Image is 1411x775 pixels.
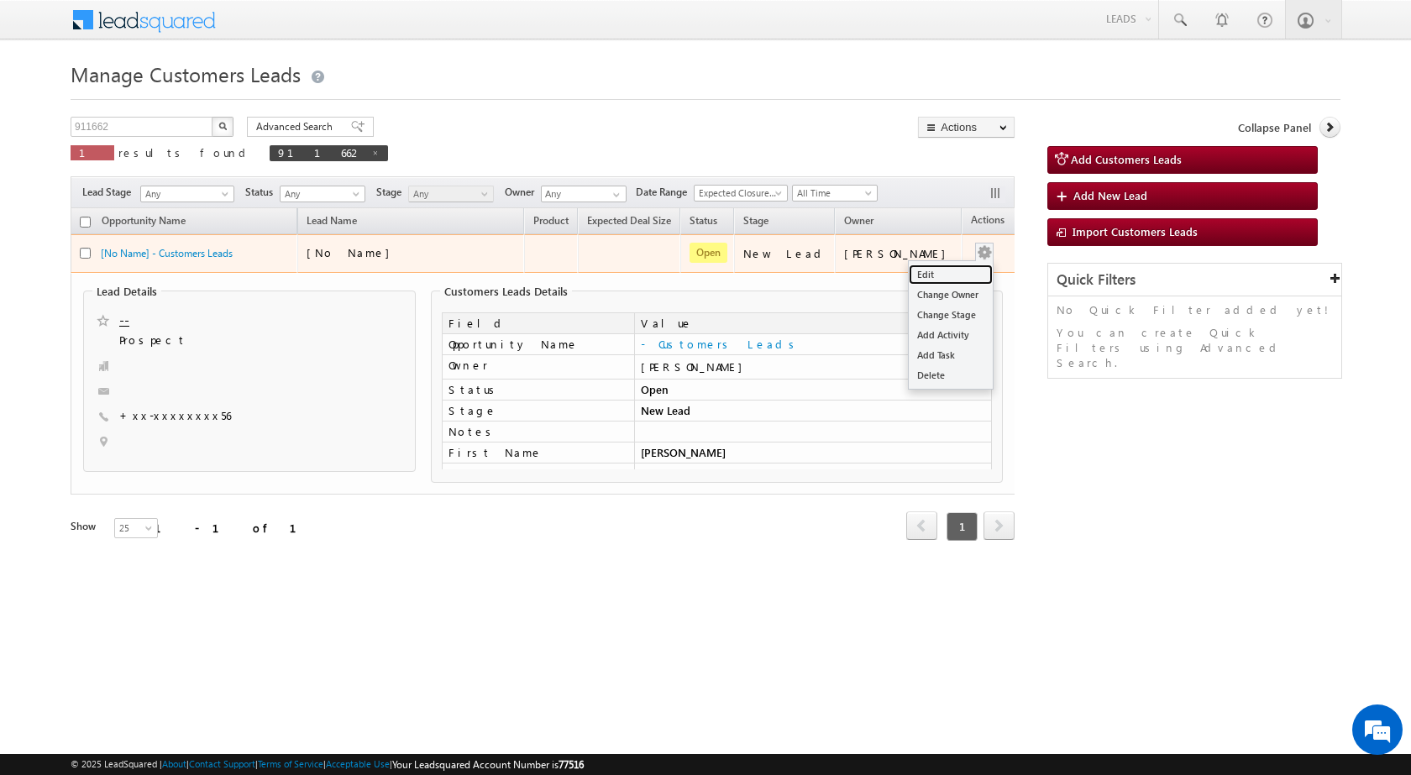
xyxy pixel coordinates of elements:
[119,333,322,349] span: Prospect
[22,155,307,503] textarea: Type your message and hit 'Enter'
[743,246,827,261] div: New Lead
[79,145,106,160] span: 1
[218,122,227,130] img: Search
[440,285,572,298] legend: Customers Leads Details
[690,243,727,263] span: Open
[140,186,234,202] a: Any
[1048,264,1341,296] div: Quick Filters
[298,212,365,233] span: Lead Name
[1238,120,1311,135] span: Collapse Panel
[442,380,634,401] td: Status
[442,355,634,380] td: Owner
[442,463,634,484] td: Opportunity ID
[634,463,992,484] td: 911662
[409,186,489,202] span: Any
[906,513,937,540] a: prev
[909,345,993,365] a: Add Task
[376,185,408,200] span: Stage
[29,88,71,110] img: d_60004797649_company_0_60004797649
[118,145,252,160] span: results found
[681,212,726,233] a: Status
[155,518,317,537] div: 1 - 1 of 1
[162,758,186,769] a: About
[71,519,101,534] div: Show
[947,512,978,541] span: 1
[963,211,1013,233] span: Actions
[281,186,360,202] span: Any
[1073,224,1198,238] span: Import Customers Leads
[634,380,992,401] td: Open
[909,365,993,385] a: Delete
[792,185,878,202] a: All Time
[505,185,541,200] span: Owner
[92,285,161,298] legend: Lead Details
[275,8,316,49] div: Minimize live chat window
[442,401,634,422] td: Stage
[735,212,777,233] a: Stage
[579,212,679,233] a: Expected Deal Size
[307,245,398,259] span: [No Name]
[119,408,231,425] span: +xx-xxxxxxxx56
[743,214,768,227] span: Stage
[844,214,873,227] span: Owner
[587,214,671,227] span: Expected Deal Size
[82,185,138,200] span: Lead Stage
[442,334,634,355] td: Opportunity Name
[1071,152,1182,166] span: Add Customers Leads
[559,758,584,771] span: 77516
[71,757,584,772] span: © 2025 LeadSquared | | | | |
[87,88,282,110] div: Chat with us now
[71,60,301,87] span: Manage Customers Leads
[326,758,390,769] a: Acceptable Use
[641,359,985,374] div: [PERSON_NAME]
[906,511,937,540] span: prev
[280,186,365,202] a: Any
[604,186,625,203] a: Show All Items
[115,521,160,536] span: 25
[80,217,91,228] input: Check all records
[1057,302,1333,317] p: No Quick Filter added yet!
[101,247,233,259] a: [No Name] - Customers Leads
[634,442,992,463] td: [PERSON_NAME]
[695,186,782,201] span: Expected Closure Date
[442,442,634,463] td: First Name
[114,518,158,538] a: 25
[694,185,788,202] a: Expected Closure Date
[141,186,228,202] span: Any
[984,511,1015,540] span: next
[278,145,363,160] span: 911662
[909,264,993,285] a: Edit
[119,312,129,328] a: --
[634,401,992,422] td: New Lead
[256,119,338,134] span: Advanced Search
[909,285,993,305] a: Change Owner
[245,185,280,200] span: Status
[984,513,1015,540] a: next
[258,758,323,769] a: Terms of Service
[442,422,634,442] td: Notes
[793,186,873,201] span: All Time
[844,246,954,261] div: [PERSON_NAME]
[641,337,800,351] a: - Customers Leads
[189,758,255,769] a: Contact Support
[442,312,634,334] td: Field
[1057,325,1333,370] p: You can create Quick Filters using Advanced Search.
[533,214,569,227] span: Product
[102,214,186,227] span: Opportunity Name
[634,312,992,334] td: Value
[909,325,993,345] a: Add Activity
[636,185,694,200] span: Date Range
[93,212,194,233] a: Opportunity Name
[228,517,305,540] em: Start Chat
[918,117,1015,138] button: Actions
[909,305,993,325] a: Change Stage
[541,186,627,202] input: Type to Search
[408,186,494,202] a: Any
[1073,188,1147,202] span: Add New Lead
[392,758,584,771] span: Your Leadsquared Account Number is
